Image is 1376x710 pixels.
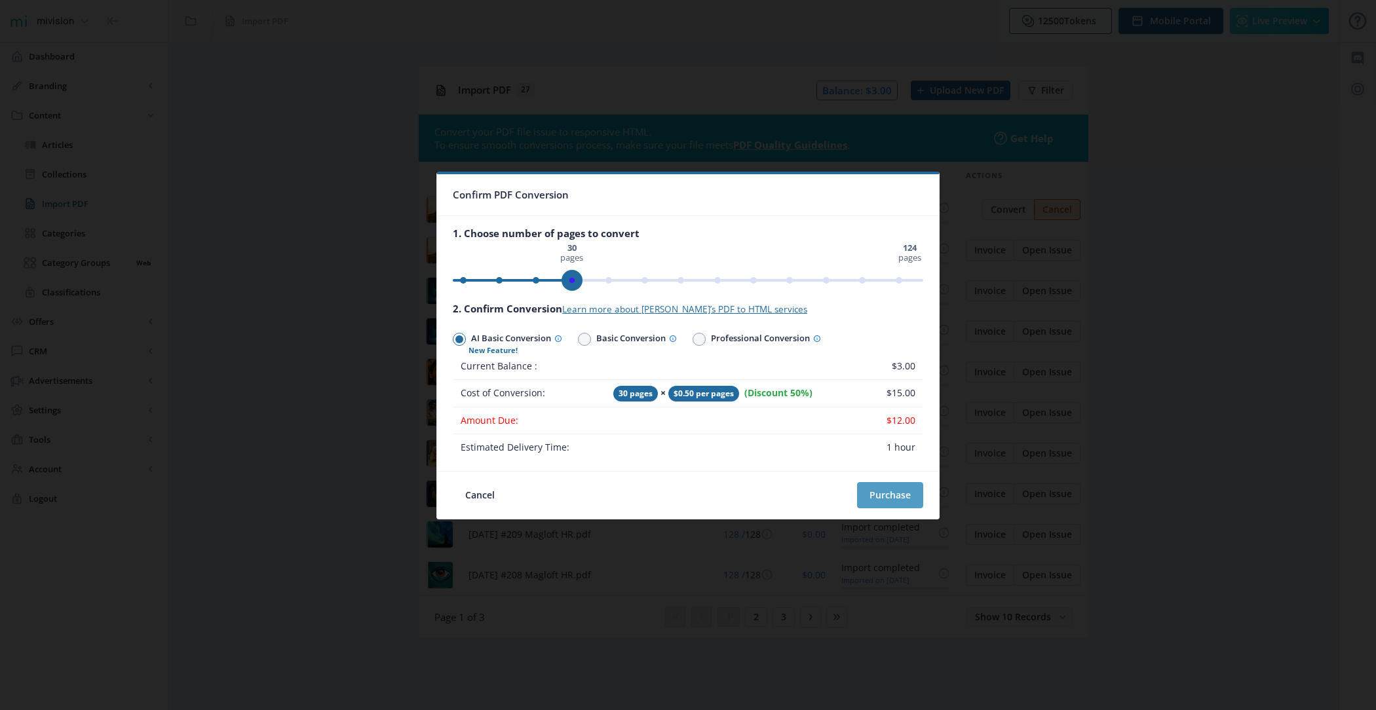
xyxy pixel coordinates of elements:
[453,279,923,282] ngx-slider: ngx-slider
[453,353,605,380] td: Current Balance :
[453,302,923,316] div: 2. Confirm Conversion
[591,330,677,349] span: Basic Conversion
[562,270,583,291] span: ngx-slider
[453,407,605,434] td: Amount Due:
[567,242,577,253] strong: 30
[613,386,658,402] span: 30 pages
[668,386,739,402] span: $0.50 per pages
[660,386,666,399] strong: ×
[869,434,923,460] td: 1 hour
[869,407,923,434] td: $12.00
[437,174,939,216] nb-card-header: Confirm PDF Conversion
[706,330,821,349] span: Professional Conversion
[453,434,605,460] td: Estimated Delivery Time:
[896,242,923,263] span: pages
[903,242,917,253] strong: 124
[453,482,507,508] button: Cancel
[453,380,605,407] td: Cost of Conversion:
[857,482,923,508] button: Purchase
[562,303,807,315] a: Learn more about [PERSON_NAME]’s PDF to HTML services
[453,227,923,240] div: 1. Choose number of pages to convert
[869,353,923,380] td: $3.00
[466,330,562,349] span: AI Basic Conversion
[558,242,585,263] span: pages
[744,386,812,399] span: (Discount 50%)
[869,380,923,407] td: $15.00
